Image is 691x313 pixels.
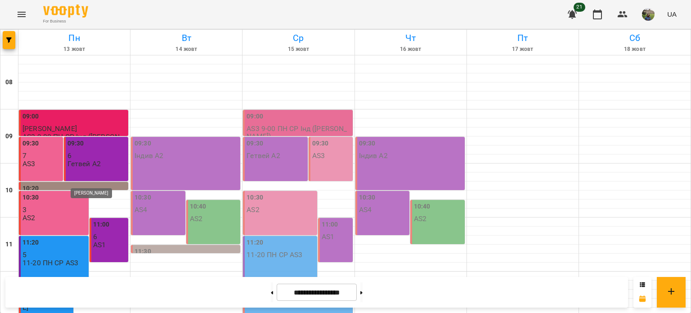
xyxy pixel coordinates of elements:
[67,139,84,149] label: 09:30
[247,251,302,259] p: 11-20 ПН СР AS3
[247,206,259,213] p: AS2
[359,152,388,159] p: Індив А2
[5,77,13,87] h6: 08
[22,184,39,194] label: 10:20
[135,152,163,159] p: Індив А2
[22,214,35,222] p: AS2
[5,132,13,141] h6: 09
[132,45,241,54] h6: 14 жовт
[190,202,206,212] label: 10:40
[132,31,241,45] h6: Вт
[414,202,431,212] label: 10:40
[11,4,32,25] button: Menu
[359,206,372,213] p: AS4
[67,160,101,168] p: Гетвей А2
[22,112,39,122] label: 09:00
[468,31,577,45] h6: Пт
[312,152,325,159] p: AS3
[574,3,585,12] span: 21
[322,220,338,230] label: 11:00
[247,238,263,248] label: 11:20
[244,31,353,45] h6: Ср
[22,238,39,248] label: 11:20
[247,152,280,159] p: Гетвей А2
[468,45,577,54] h6: 17 жовт
[20,31,129,45] h6: Пн
[580,31,689,45] h6: Сб
[22,251,87,259] p: 5
[312,139,329,149] label: 09:30
[667,9,677,19] span: UA
[5,186,13,195] h6: 10
[93,220,110,230] label: 11:00
[5,240,13,249] h6: 11
[22,259,78,267] p: 11-20 ПН СР AS3
[22,124,77,133] span: [PERSON_NAME]
[135,206,147,213] p: AS4
[664,6,680,23] button: UA
[135,247,151,257] label: 11:30
[93,233,126,240] p: 6
[322,233,334,240] p: AS1
[93,241,106,249] p: AS1
[359,193,376,203] label: 10:30
[22,133,126,149] p: AS3 9-00 ПН СР Інд ([PERSON_NAME])
[356,45,465,54] h6: 16 жовт
[22,160,35,168] p: AS3
[414,215,426,222] p: AS2
[135,193,151,203] label: 10:30
[359,139,376,149] label: 09:30
[247,125,350,141] p: AS3 9-00 ПН СР Інд ([PERSON_NAME])
[247,139,263,149] label: 09:30
[20,45,129,54] h6: 13 жовт
[642,8,655,21] img: f01d4343db5c932fedd74e1c54090270.jpg
[22,152,61,159] p: 7
[356,31,465,45] h6: Чт
[67,152,127,159] p: 6
[135,139,151,149] label: 09:30
[22,206,87,213] p: 3
[247,193,263,203] label: 10:30
[247,112,263,122] label: 09:00
[190,215,202,222] p: AS2
[22,193,39,203] label: 10:30
[244,45,353,54] h6: 15 жовт
[22,139,39,149] label: 09:30
[43,5,88,18] img: Voopty Logo
[43,18,88,24] span: For Business
[580,45,689,54] h6: 18 жовт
